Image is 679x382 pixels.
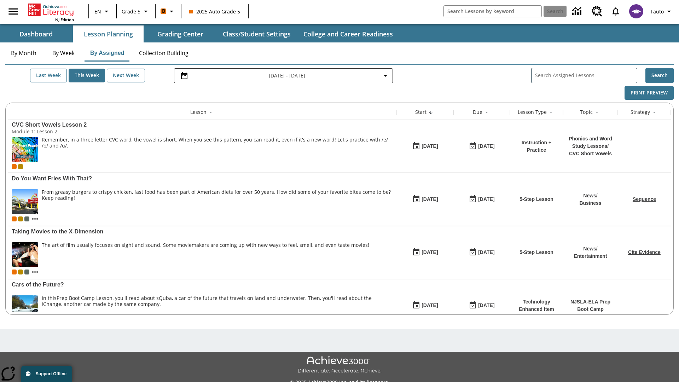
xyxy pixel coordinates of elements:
button: College and Career Readiness [298,25,399,42]
span: B [162,7,165,16]
a: Resource Center, Will open in new tab [587,2,607,21]
img: avatar image [629,4,643,18]
div: [DATE] [422,142,438,151]
a: Sequence [633,196,656,202]
div: Lesson Type [518,109,547,116]
button: Show more classes [31,215,39,223]
span: Tauto [650,8,664,15]
div: From greasy burgers to crispy chicken, fast food has been part of American diets for over 50 year... [42,189,393,201]
p: Instruction + Practice [513,139,559,154]
button: Lesson Planning [73,25,144,42]
div: CVC Short Vowels Lesson 2 [12,122,393,128]
p: News / [579,192,601,199]
a: Taking Movies to the X-Dimension, Lessons [12,228,393,235]
button: Collection Building [133,45,194,62]
div: Do You Want Fries With That? [12,175,393,182]
span: [DATE] - [DATE] [269,72,305,79]
div: New 2025 class [18,216,23,221]
span: 2025 Auto Grade 5 [189,8,240,15]
button: Select a new avatar [625,2,648,21]
button: Class/Student Settings [217,25,296,42]
div: [DATE] [478,142,494,151]
div: [DATE] [478,301,494,310]
button: Select the date range menu item [177,71,390,80]
div: OL 2025 Auto Grade 6 [24,216,29,221]
div: OL 2025 Auto Grade 6 [24,270,29,274]
div: Module 1: Lesson 2 [12,128,118,135]
button: Sort [207,108,215,117]
p: NJSLA-ELA Prep Boot Camp [567,298,614,313]
div: In this Prep Boot Camp Lesson, you'll read about sQuba, a car of the future that travels on land ... [42,295,393,320]
button: Search [645,68,674,83]
div: New 2025 class [18,270,23,274]
div: Cars of the Future? [12,282,393,288]
div: [DATE] [478,248,494,257]
a: Cite Evidence [628,249,661,255]
a: Notifications [607,2,625,21]
a: Do You Want Fries With That?, Lessons [12,175,393,182]
button: 08/01/26: Last day the lesson can be accessed [466,299,497,312]
button: By Assigned [85,45,130,62]
p: Business [579,199,601,207]
p: Remember, in a three letter CVC word, the vowel is short. When you see this pattern, you can read... [42,137,393,149]
button: 08/24/25: Last day the lesson can be accessed [466,246,497,259]
button: Print Preview [625,86,674,100]
button: 08/22/25: First time the lesson was available [410,246,440,259]
button: Next Week [107,69,145,82]
button: Boost Class color is orange. Change class color [158,5,179,18]
img: One of the first McDonald's stores, with the iconic red sign and golden arches. [12,189,38,214]
img: Achieve3000 Differentiate Accelerate Achieve [297,356,382,374]
button: Dashboard [1,25,71,42]
button: 08/22/25: First time the lesson was available [410,299,440,312]
div: [DATE] [422,248,438,257]
button: Sort [482,108,491,117]
testabrev: Prep Boot Camp Lesson, you'll read about sQuba, a car of the future that travels on land and unde... [42,295,372,307]
div: [DATE] [422,301,438,310]
a: Cars of the Future? , Lessons [12,282,393,288]
div: Current Class [12,164,17,169]
span: Support Offline [36,371,66,376]
svg: Collapse Date Range Filter [381,71,390,80]
span: EN [94,8,101,15]
div: Start [415,109,426,116]
div: Lesson [190,109,207,116]
p: Phonics and Word Study Lessons / [567,135,614,150]
button: Show more classes [31,268,39,276]
div: From greasy burgers to crispy chicken, fast food has been part of American diets for over 50 year... [42,189,393,214]
p: 5-Step Lesson [520,249,553,256]
div: Topic [580,109,593,116]
div: Taking Movies to the X-Dimension [12,228,393,235]
span: Grade 5 [122,8,140,15]
div: Due [473,109,482,116]
button: By Week [46,45,81,62]
div: The art of film usually focuses on sight and sound. Some moviemakers are coming up with new ways ... [42,242,369,267]
img: CVC Short Vowels Lesson 2. [12,137,38,162]
p: Entertainment [574,253,607,260]
p: Technology Enhanced Item [513,298,559,313]
button: 08/25/25: Last day the lesson can be accessed [466,140,497,153]
button: Grading Center [145,25,216,42]
span: Remember, in a three letter CVC word, the vowel is short. When you see this pattern, you can read... [42,137,393,162]
div: Current Class [12,216,17,221]
span: Current Class [12,270,17,274]
p: 5-Step Lesson [520,196,553,203]
button: Language: EN, Select a language [91,5,114,18]
button: Last Week [30,69,67,82]
div: [DATE] [422,195,438,204]
p: The art of film usually focuses on sight and sound. Some moviemakers are coming up with new ways ... [42,242,369,248]
p: News / [574,245,607,253]
button: This Week [69,69,105,82]
button: Support Offline [21,366,72,382]
button: Profile/Settings [648,5,676,18]
span: NJ Edition [55,17,74,22]
button: Grade: Grade 5, Select a grade [119,5,153,18]
button: 08/25/25: First time the lesson was available [410,140,440,153]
